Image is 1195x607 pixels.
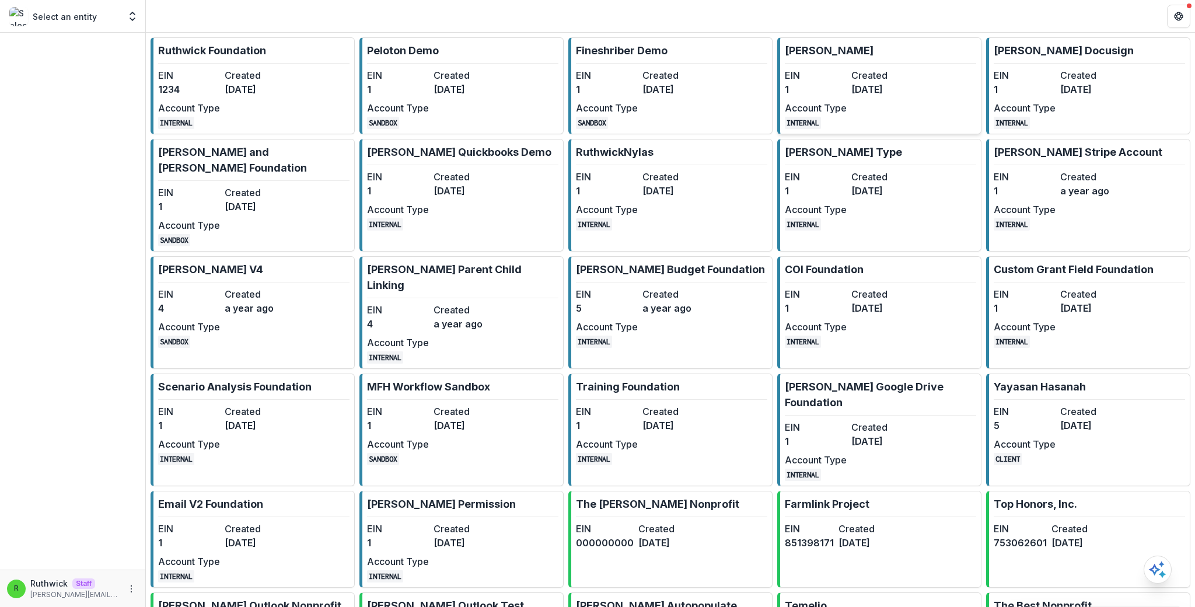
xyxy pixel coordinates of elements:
[576,418,638,432] dd: 1
[158,287,220,301] dt: EIN
[576,261,765,277] p: [PERSON_NAME] Budget Foundation
[785,379,976,410] p: [PERSON_NAME] Google Drive Foundation
[367,418,429,432] dd: 1
[367,351,403,364] code: INTERNAL
[785,101,847,115] dt: Account Type
[1060,287,1122,301] dt: Created
[777,37,981,134] a: [PERSON_NAME]EIN1Created[DATE]Account TypeINTERNAL
[777,139,981,252] a: [PERSON_NAME] TypeEIN1Created[DATE]Account TypeINTERNAL
[367,496,516,512] p: [PERSON_NAME] Permission
[777,256,981,369] a: COI FoundationEIN1Created[DATE]Account TypeINTERNAL
[225,82,286,96] dd: [DATE]
[994,117,1030,129] code: INTERNAL
[994,496,1077,512] p: Top Honors, Inc.
[151,256,355,369] a: [PERSON_NAME] V4EIN4Createda year agoAccount TypeSANDBOX
[367,303,429,317] dt: EIN
[225,418,286,432] dd: [DATE]
[994,320,1056,334] dt: Account Type
[785,336,821,348] code: INTERNAL
[1060,404,1122,418] dt: Created
[434,404,495,418] dt: Created
[785,184,847,198] dd: 1
[158,68,220,82] dt: EIN
[576,170,638,184] dt: EIN
[576,203,638,217] dt: Account Type
[158,320,220,334] dt: Account Type
[642,301,704,315] dd: a year ago
[158,218,220,232] dt: Account Type
[225,287,286,301] dt: Created
[576,117,608,129] code: SANDBOX
[642,418,704,432] dd: [DATE]
[851,170,913,184] dt: Created
[367,82,429,96] dd: 1
[851,184,913,198] dd: [DATE]
[785,536,834,550] dd: 851398171
[994,261,1154,277] p: Custom Grant Field Foundation
[785,117,821,129] code: INTERNAL
[785,218,821,231] code: INTERNAL
[367,117,399,129] code: SANDBOX
[434,82,495,96] dd: [DATE]
[367,68,429,82] dt: EIN
[576,379,680,395] p: Training Foundation
[225,200,286,214] dd: [DATE]
[225,536,286,550] dd: [DATE]
[785,522,834,536] dt: EIN
[158,522,220,536] dt: EIN
[367,101,429,115] dt: Account Type
[851,82,913,96] dd: [DATE]
[986,139,1190,252] a: [PERSON_NAME] Stripe AccountEIN1Createda year agoAccount TypeINTERNAL
[777,374,981,486] a: [PERSON_NAME] Google Drive FoundationEIN1Created[DATE]Account TypeINTERNAL
[151,139,355,252] a: [PERSON_NAME] and [PERSON_NAME] FoundationEIN1Created[DATE]Account TypeSANDBOX
[1051,522,1105,536] dt: Created
[576,82,638,96] dd: 1
[158,200,220,214] dd: 1
[576,522,634,536] dt: EIN
[434,418,495,432] dd: [DATE]
[359,139,564,252] a: [PERSON_NAME] Quickbooks DemoEIN1Created[DATE]Account TypeINTERNAL
[785,420,847,434] dt: EIN
[785,203,847,217] dt: Account Type
[158,117,194,129] code: INTERNAL
[851,434,913,448] dd: [DATE]
[576,144,654,160] p: RuthwickNylas
[158,261,263,277] p: [PERSON_NAME] V4
[777,491,981,588] a: Farmlink ProjectEIN851398171Created[DATE]
[158,453,194,465] code: INTERNAL
[359,374,564,486] a: MFH Workflow SandboxEIN1Created[DATE]Account TypeSANDBOX
[225,404,286,418] dt: Created
[994,536,1047,550] dd: 753062601
[367,144,551,160] p: [PERSON_NAME] Quickbooks Demo
[838,536,887,550] dd: [DATE]
[994,43,1134,58] p: [PERSON_NAME] Docusign
[568,256,773,369] a: [PERSON_NAME] Budget FoundationEIN5Createda year agoAccount TypeINTERNAL
[1060,82,1122,96] dd: [DATE]
[986,256,1190,369] a: Custom Grant Field FoundationEIN1Created[DATE]Account TypeINTERNAL
[576,437,638,451] dt: Account Type
[225,68,286,82] dt: Created
[158,43,266,58] p: Ruthwick Foundation
[994,82,1056,96] dd: 1
[994,68,1056,82] dt: EIN
[367,554,429,568] dt: Account Type
[158,336,190,348] code: SANDBOX
[994,170,1056,184] dt: EIN
[785,261,864,277] p: COI Foundation
[151,374,355,486] a: Scenario Analysis FoundationEIN1Created[DATE]Account TypeINTERNAL
[367,43,439,58] p: Peloton Demo
[994,379,1086,395] p: Yayasan Hasanah
[367,453,399,465] code: SANDBOX
[359,256,564,369] a: [PERSON_NAME] Parent Child LinkingEIN4Createda year agoAccount TypeINTERNAL
[568,139,773,252] a: RuthwickNylasEIN1Created[DATE]Account TypeINTERNAL
[225,186,286,200] dt: Created
[642,184,704,198] dd: [DATE]
[14,585,19,592] div: Ruthwick
[576,496,739,512] p: The [PERSON_NAME] Nonprofit
[785,469,821,481] code: INTERNAL
[851,287,913,301] dt: Created
[367,404,429,418] dt: EIN
[367,203,429,217] dt: Account Type
[367,536,429,550] dd: 1
[1060,301,1122,315] dd: [DATE]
